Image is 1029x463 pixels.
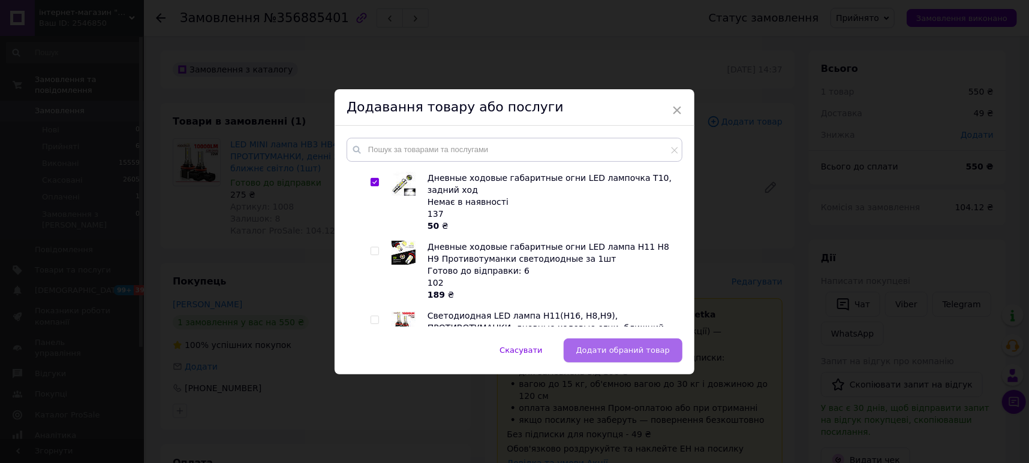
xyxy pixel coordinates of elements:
div: Готово до відправки: 6 [428,265,676,277]
button: Скасувати [487,338,555,362]
img: Дневные ходовые габаритные огни LED лампа H11 Н8 Н9 Противотуманки светодиодные за 1шт [392,241,416,265]
img: Дневные ходовые габаритные огни LED лампочка T10, задний ход [392,172,416,196]
div: ₴ [428,220,676,232]
button: Додати обраний товар [564,338,682,362]
span: Скасувати [500,346,542,355]
div: Немає в наявності [428,196,676,208]
span: 137 [428,209,444,219]
div: Додавання товару або послуги [335,89,694,126]
img: Светодиодная LED лампа H11(H16, H8,H9), ПРОТИВОТУМАНКИ, дневные ходовые огни, ближний дальний свет [392,311,416,331]
div: ₴ [428,289,676,301]
span: Светодиодная LED лампа H11(H16, H8,H9), ПРОТИВОТУМАНКИ, дневные ходовые огни, ближний дальний свет [428,311,664,344]
span: × [672,100,682,120]
span: Додати обраний товар [576,346,670,355]
input: Пошук за товарами та послугами [347,138,682,162]
span: Дневные ходовые габаритные огни LED лампочка T10, задний ход [428,173,672,195]
span: 102 [428,278,444,288]
b: 189 [428,290,445,299]
b: 50 [428,221,439,231]
span: Дневные ходовые габаритные огни LED лампа H11 Н8 Н9 Противотуманки светодиодные за 1шт [428,242,669,264]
